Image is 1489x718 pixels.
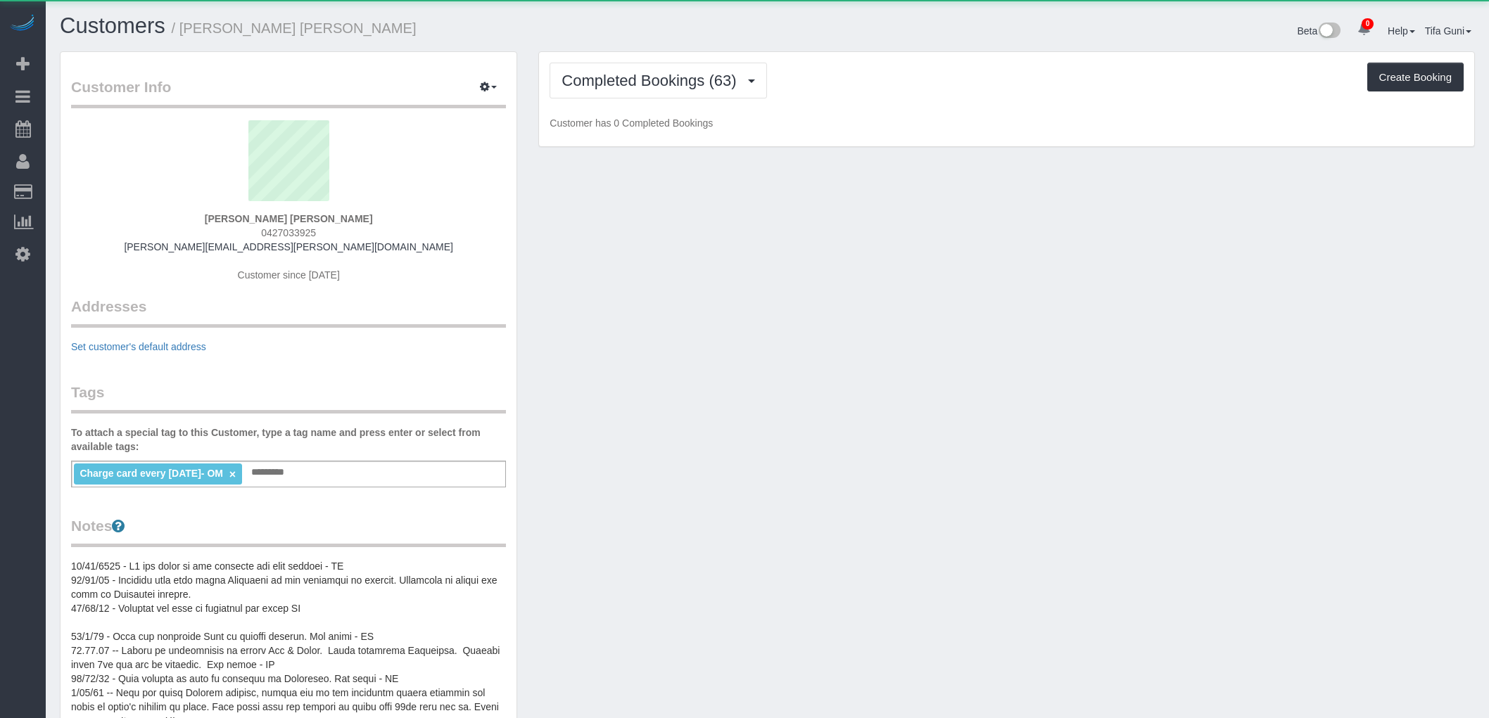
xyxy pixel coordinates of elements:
strong: [PERSON_NAME] [PERSON_NAME] [205,213,373,224]
span: Charge card every [DATE]- OM [80,468,223,479]
a: Set customer's default address [71,341,206,352]
a: Help [1388,25,1415,37]
img: New interface [1317,23,1341,41]
a: Beta [1297,25,1341,37]
span: 0427033925 [261,227,316,238]
p: Customer has 0 Completed Bookings [550,116,1464,130]
span: Completed Bookings (63) [562,72,743,89]
legend: Notes [71,515,506,547]
a: × [229,468,236,480]
legend: Tags [71,382,506,414]
span: Customer since [DATE] [238,269,340,281]
img: Automaid Logo [8,14,37,34]
a: [PERSON_NAME][EMAIL_ADDRESS][PERSON_NAME][DOMAIN_NAME] [124,241,453,252]
a: Tifa Guni [1425,25,1471,37]
span: 0 [1362,18,1374,30]
small: / [PERSON_NAME] [PERSON_NAME] [172,20,417,36]
label: To attach a special tag to this Customer, type a tag name and press enter or select from availabl... [71,425,506,454]
button: Completed Bookings (63) [550,63,766,98]
button: Create Booking [1367,63,1464,92]
legend: Customer Info [71,77,506,108]
a: 0 [1350,14,1378,45]
a: Customers [60,13,165,38]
